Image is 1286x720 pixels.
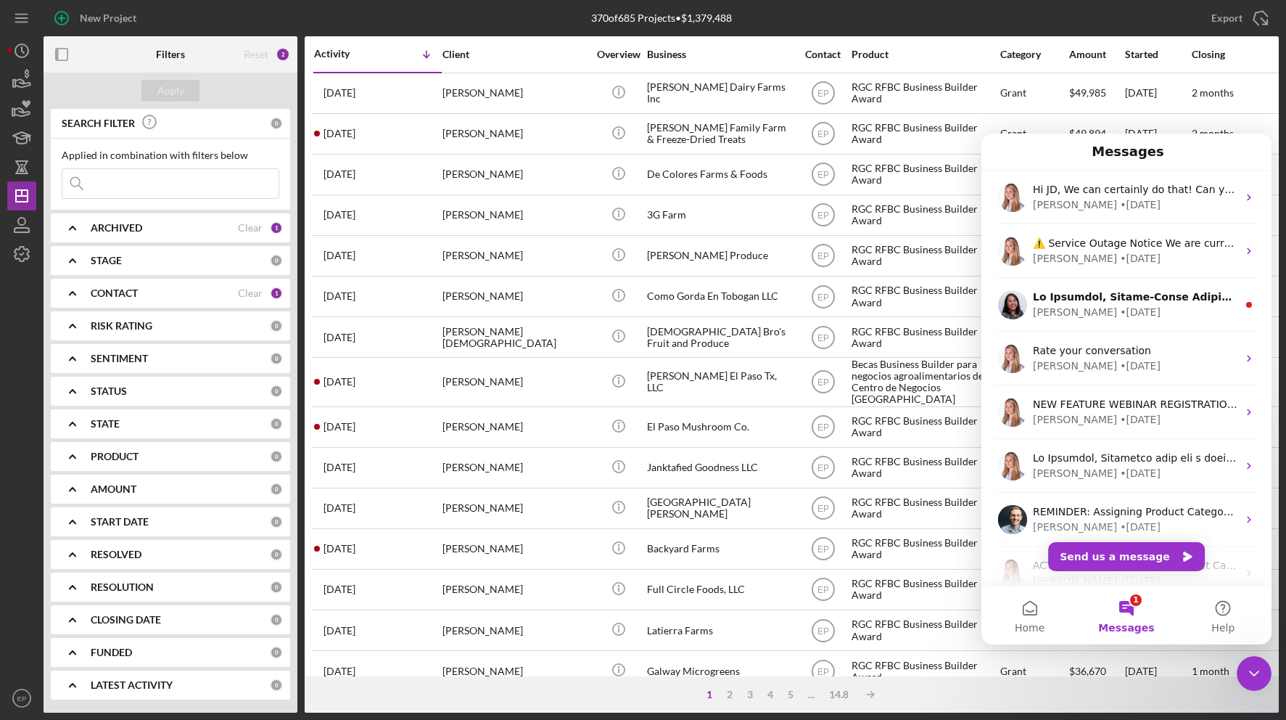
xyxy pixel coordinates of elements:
[442,449,588,487] div: [PERSON_NAME]
[442,49,588,60] div: Client
[442,489,588,528] div: [PERSON_NAME]
[270,221,283,234] div: 1
[647,277,792,316] div: Como Gorda En Tobogan LLC
[80,4,136,33] div: New Project
[323,462,355,473] time: 2025-07-02 00:18
[442,359,588,405] div: [PERSON_NAME]
[323,209,355,221] time: 2025-07-18 15:17
[647,49,792,60] div: Business
[817,463,828,473] text: EP
[1237,656,1271,691] iframe: Intercom live chat
[780,689,801,700] div: 5
[323,250,355,261] time: 2025-07-15 22:05
[139,118,179,133] div: • [DATE]
[852,652,997,690] div: RGC RFBC Business Builder Award
[442,115,588,153] div: [PERSON_NAME]
[852,155,997,194] div: RGC RFBC Business Builder Award
[817,210,828,221] text: EP
[51,211,170,223] span: Rate your conversation
[323,625,355,637] time: 2025-06-18 17:36
[323,376,355,388] time: 2025-07-11 04:44
[647,530,792,568] div: Backyard Farms
[96,453,193,511] button: Messages
[323,128,355,139] time: 2025-07-29 22:50
[91,483,136,495] b: AMOUNT
[91,418,120,430] b: STATE
[1211,4,1242,33] div: Export
[442,155,588,194] div: [PERSON_NAME]
[139,225,179,240] div: • [DATE]
[44,4,151,33] button: New Project
[760,689,780,700] div: 4
[67,409,223,438] button: Send us a message
[1000,115,1068,153] div: Grant
[801,689,822,700] div: ...
[62,150,279,161] div: Applied in combination with filters below
[314,48,378,60] div: Activity
[91,385,127,397] b: STATUS
[270,483,283,496] div: 0
[817,585,828,595] text: EP
[647,359,792,405] div: [PERSON_NAME] El Paso Tx, LLC
[51,279,136,294] div: [PERSON_NAME]
[270,679,283,692] div: 0
[852,318,997,356] div: RGC RFBC Business Builder Award
[244,49,268,60] div: Reset
[852,115,997,153] div: RGC RFBC Business Builder Award
[17,264,46,293] img: Profile image for Allison
[91,222,142,234] b: ARCHIVED
[442,196,588,234] div: [PERSON_NAME]
[270,385,283,398] div: 0
[51,225,136,240] div: [PERSON_NAME]
[323,421,355,433] time: 2025-07-07 23:47
[817,504,828,514] text: EP
[647,489,792,528] div: [GEOGRAPHIC_DATA][PERSON_NAME]
[647,570,792,609] div: Full Circle Foods, LLC
[51,386,136,401] div: [PERSON_NAME]
[117,489,173,499] span: Messages
[647,611,792,650] div: Latierra Farms
[442,237,588,275] div: [PERSON_NAME]
[323,543,355,555] time: 2025-06-20 01:20
[1069,74,1124,112] div: $49,985
[194,453,290,511] button: Help
[852,449,997,487] div: RGC RFBC Business Builder Award
[270,515,283,528] div: 0
[796,49,850,60] div: Contact
[7,684,36,713] button: EP
[270,319,283,332] div: 0
[817,251,828,261] text: EP
[647,652,792,690] div: Galway Microgreens
[852,489,997,528] div: RGC RFBC Business Builder Award
[270,254,283,267] div: 0
[647,74,792,112] div: [PERSON_NAME] Dairy Farms Inc
[1192,127,1234,139] time: 2 months
[270,117,283,130] div: 0
[981,134,1271,645] iframe: Intercom live chat
[852,237,997,275] div: RGC RFBC Business Builder Award
[699,689,720,700] div: 1
[270,548,283,561] div: 0
[323,584,355,595] time: 2025-06-19 16:43
[852,611,997,650] div: RGC RFBC Business Builder Award
[1192,86,1234,99] time: 2 months
[1125,49,1190,60] div: Started
[91,451,139,462] b: PRODUCT
[323,332,355,343] time: 2025-07-11 18:22
[51,440,136,455] div: [PERSON_NAME]
[1125,74,1190,112] div: [DATE]
[817,332,828,343] text: EP
[230,489,253,499] span: Help
[1125,115,1190,153] div: [DATE]
[1192,665,1229,677] time: 1 month
[591,12,732,24] div: 370 of 685 Projects • $1,379,488
[91,287,138,299] b: CONTACT
[817,292,828,302] text: EP
[17,210,46,240] img: Profile image for Allison
[270,450,283,463] div: 0
[157,80,184,102] div: Apply
[1000,74,1068,112] div: Grant
[17,695,27,703] text: EP
[647,196,792,234] div: 3G Farm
